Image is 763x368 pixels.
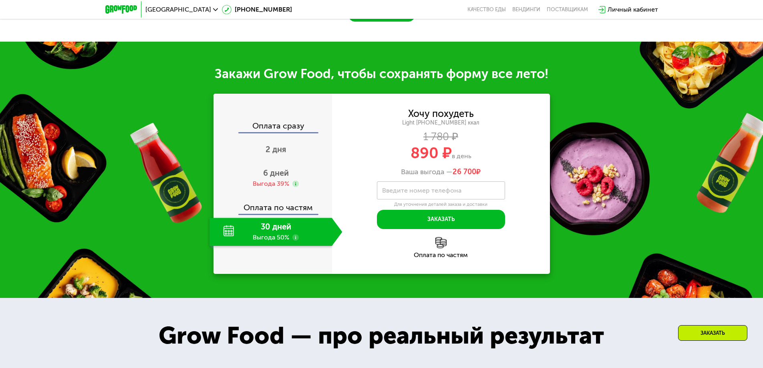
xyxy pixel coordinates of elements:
[332,252,550,258] div: Оплата по частям
[452,152,471,160] span: в день
[453,167,476,176] span: 26 700
[453,168,481,177] span: ₽
[141,318,622,354] div: Grow Food — про реальный результат
[547,6,588,13] div: поставщикам
[332,119,550,127] div: Light [PHONE_NUMBER] ккал
[214,122,332,132] div: Оплата сразу
[467,6,506,13] a: Качество еды
[332,133,550,141] div: 1 780 ₽
[253,179,289,188] div: Выгода 39%
[145,6,211,13] span: [GEOGRAPHIC_DATA]
[332,168,550,177] div: Ваша выгода —
[411,144,452,162] span: 890 ₽
[214,195,332,214] div: Оплата по частям
[678,325,747,341] div: Заказать
[608,5,658,14] div: Личный кабинет
[377,210,505,229] button: Заказать
[435,237,447,248] img: l6xcnZfty9opOoJh.png
[382,188,461,193] label: Введите номер телефона
[512,6,540,13] a: Вендинги
[222,5,292,14] a: [PHONE_NUMBER]
[263,168,289,178] span: 6 дней
[266,145,286,154] span: 2 дня
[377,201,505,208] div: Для уточнения деталей заказа и доставки
[408,109,474,118] div: Хочу похудеть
